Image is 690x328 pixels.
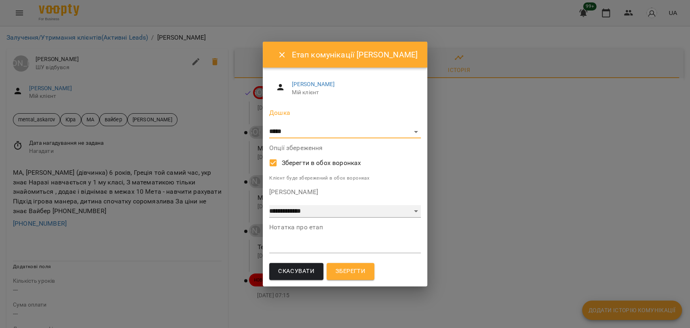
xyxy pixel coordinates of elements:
button: Зберегти [327,263,374,280]
h6: Етап комунікації [PERSON_NAME] [292,49,418,61]
span: Зберегти [336,266,365,277]
span: Скасувати [278,266,314,277]
button: Close [272,45,292,65]
label: [PERSON_NAME] [269,189,421,195]
button: Скасувати [269,263,323,280]
span: Зберегти в обох воронках [282,158,361,168]
label: Дошка [269,110,421,116]
a: [PERSON_NAME] [292,81,335,87]
label: Нотатка про етап [269,224,421,231]
p: Клієнт буде збережений в обох воронках [269,174,421,182]
span: Мій клієнт [292,89,414,97]
label: Опції збереження [269,145,421,151]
